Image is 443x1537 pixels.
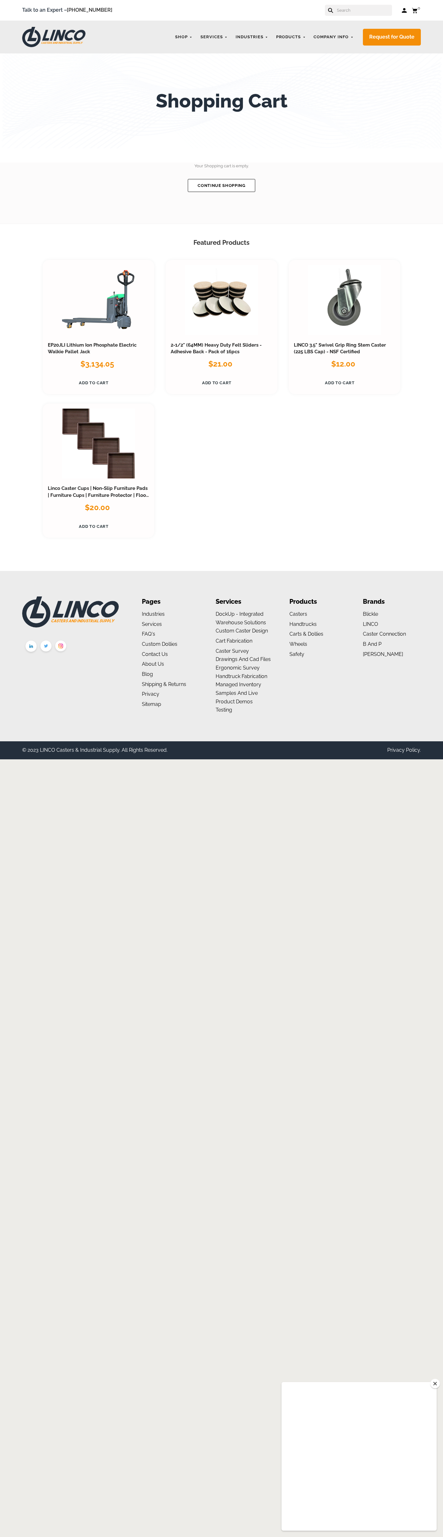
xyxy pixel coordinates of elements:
[142,671,153,677] a: Blog
[216,673,267,679] a: Handtruck Fabrication
[22,746,168,755] div: © 2023 LINCO Casters & Industrial Supply. All Rights Reserved.
[325,380,354,385] span: Add to Cart
[363,651,403,657] a: [PERSON_NAME]
[43,238,400,247] h2: Featured Products
[208,359,232,368] span: $21.00
[142,681,186,687] a: Shipping & Returns
[80,359,114,368] span: $3,134.05
[331,359,355,368] span: $12.00
[216,707,232,713] a: Testing
[197,31,231,43] a: Services
[289,631,323,637] a: Carts & Dollies
[216,665,260,671] a: Ergonomic Survey
[22,6,112,15] span: Talk to an Expert –
[79,524,108,529] span: Add to Cart
[363,596,421,607] li: Brands
[142,611,165,617] a: Industries
[289,611,307,617] a: Casters
[142,641,177,647] a: Custom Dollies
[336,5,392,16] input: Search
[363,621,378,627] a: LINCO
[216,611,266,626] a: DockUp - Integrated Warehouse Solutions
[156,90,288,112] h1: Shopping Cart
[232,31,271,43] a: Industries
[387,747,421,753] a: Privacy Policy.
[39,639,54,655] img: twitter.png
[142,651,168,657] a: Contact Us
[294,342,386,355] a: LINCO 3.5" Swivel Grip Ring Stem Caster (225 LBS Cap) - NSF Certified
[142,631,155,637] a: FAQ's
[202,380,231,385] span: Add to Cart
[216,656,271,662] a: Drawings and Cad Files
[48,485,149,519] a: Linco Caster Cups | Non-Slip Furniture Pads | Furniture Cups | Furniture Protector | Floor Protec...
[363,641,382,647] a: B and P
[54,639,68,655] img: instagram.png
[216,638,252,644] a: Cart Fabrication
[216,690,258,705] a: Samples and Live Product Demos
[171,342,262,355] a: 2-1/2" (64MM) Heavy Duty Felt Sliders - Adhesive Back - Pack of 16pcs
[363,611,378,617] a: Blickle
[142,661,164,667] a: About us
[273,31,309,43] a: Products
[142,701,161,707] a: Sitemap
[24,639,39,655] img: linkedin.png
[142,621,162,627] a: Services
[142,596,200,607] li: Pages
[48,520,140,533] a: Add to Cart
[402,7,407,14] a: Log in
[22,27,85,47] img: LINCO CASTERS & INDUSTRIAL SUPPLY
[19,163,424,170] p: Your Shopping cart is empty.
[79,380,108,385] span: Add to Cart
[172,31,196,43] a: Shop
[216,628,268,634] a: Custom Caster Design
[48,342,136,355] a: EP20JLI Lithium Ion Phosphate Electric Walkie Pallet Jack
[418,6,420,10] span: 0
[363,29,421,46] a: Request for Quote
[85,503,110,512] span: $20.00
[412,6,421,14] a: 0
[67,7,112,13] a: [PHONE_NUMBER]
[363,631,406,637] a: Caster Connection
[216,682,261,688] a: Managed Inventory
[289,651,304,657] a: Safety
[171,377,263,389] a: Add to Cart
[289,621,317,627] a: Handtrucks
[142,691,159,697] a: Privacy
[310,31,357,43] a: Company Info
[22,596,119,627] img: LINCO CASTERS & INDUSTRIAL SUPPLY
[48,377,140,389] a: Add to Cart
[294,377,386,389] a: Add to Cart
[289,641,307,647] a: Wheels
[216,596,274,607] li: Services
[216,648,249,654] a: Caster Survey
[289,596,347,607] li: Products
[188,179,255,192] a: Continue Shopping
[430,1379,440,1388] button: Close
